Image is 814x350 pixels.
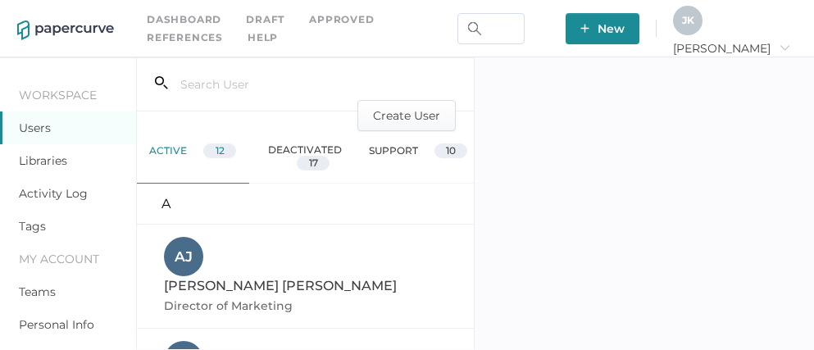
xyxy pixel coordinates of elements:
span: A J [175,248,193,265]
span: New [580,13,625,44]
button: New [566,13,639,44]
span: [PERSON_NAME] [673,41,790,56]
a: Users [19,120,51,135]
div: deactivated [249,131,362,184]
span: [PERSON_NAME] [PERSON_NAME] [164,278,397,293]
div: A [137,184,475,225]
div: active [137,131,249,184]
a: Dashboard [147,11,221,29]
a: AJ[PERSON_NAME] [PERSON_NAME]Director of Marketing [137,225,475,329]
a: Tags [19,219,46,234]
div: help [248,29,278,47]
span: 10 [446,144,456,157]
div: support [362,131,474,184]
input: Search User [168,69,379,100]
img: plus-white.e19ec114.svg [580,24,589,33]
a: Approved [309,11,374,29]
i: arrow_right [779,42,790,53]
img: papercurve-logo-colour.7244d18c.svg [17,20,114,40]
img: search.bf03fe8b.svg [468,22,481,35]
i: search_left [155,76,168,89]
a: References [147,29,223,47]
a: Libraries [19,153,67,168]
a: Draft [246,11,284,29]
input: Search Workspace [457,13,525,44]
span: 12 [216,144,225,157]
span: Director of Marketing [164,298,296,313]
a: Create User [357,107,456,122]
span: 17 [309,157,318,169]
span: Create User [373,101,440,130]
a: Teams [19,284,56,299]
a: Activity Log [19,186,88,201]
span: J K [682,14,694,26]
button: Create User [357,100,456,131]
a: Personal Info [19,317,94,332]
